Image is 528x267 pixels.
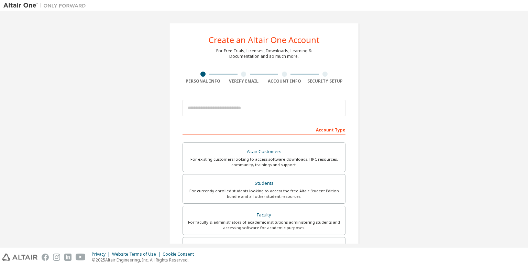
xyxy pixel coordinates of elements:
img: altair_logo.svg [2,254,37,261]
div: Personal Info [183,78,223,84]
div: For faculty & administrators of academic institutions administering students and accessing softwa... [187,220,341,231]
img: Altair One [3,2,89,9]
div: Everyone else [187,242,341,251]
p: © 2025 Altair Engineering, Inc. All Rights Reserved. [92,257,198,263]
div: Faculty [187,210,341,220]
img: instagram.svg [53,254,60,261]
div: Cookie Consent [163,252,198,257]
div: Students [187,179,341,188]
div: Privacy [92,252,112,257]
div: Account Info [264,78,305,84]
div: Website Terms of Use [112,252,163,257]
div: For existing customers looking to access software downloads, HPC resources, community, trainings ... [187,157,341,168]
div: Create an Altair One Account [209,36,320,44]
div: Altair Customers [187,147,341,157]
div: Account Type [183,124,345,135]
img: facebook.svg [42,254,49,261]
div: Verify Email [223,78,264,84]
div: Security Setup [305,78,346,84]
img: youtube.svg [76,254,86,261]
div: For currently enrolled students looking to access the free Altair Student Edition bundle and all ... [187,188,341,199]
img: linkedin.svg [64,254,71,261]
div: For Free Trials, Licenses, Downloads, Learning & Documentation and so much more. [216,48,312,59]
